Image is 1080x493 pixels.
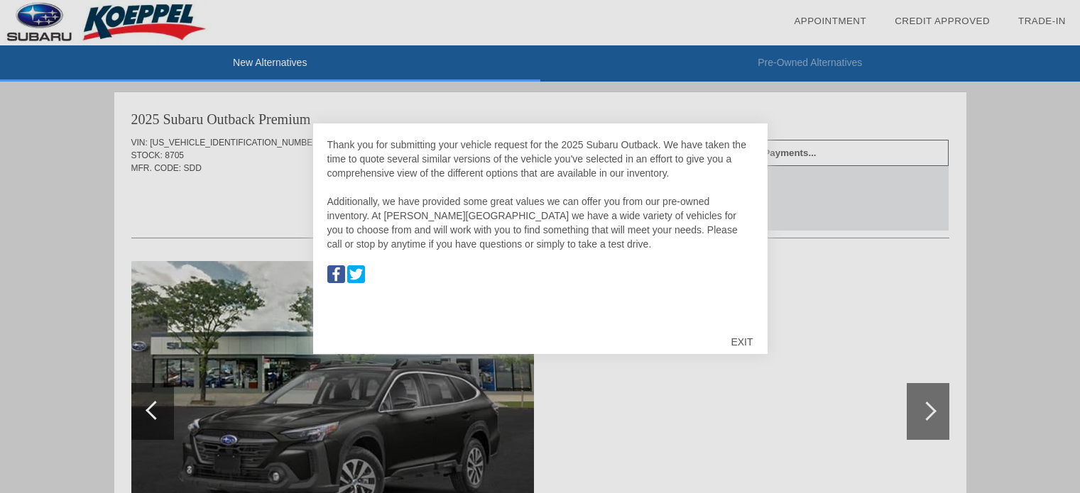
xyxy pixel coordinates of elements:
[1018,16,1066,26] a: Trade-In
[347,265,365,283] img: Map to Koeppel Subaru
[895,16,990,26] a: Credit Approved
[794,16,866,26] a: Appointment
[716,321,767,363] div: EXIT
[327,265,345,283] img: Map to Koeppel Subaru
[327,138,753,322] div: Thank you for submitting your vehicle request for the 2025 Subaru Outback. We have taken the time...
